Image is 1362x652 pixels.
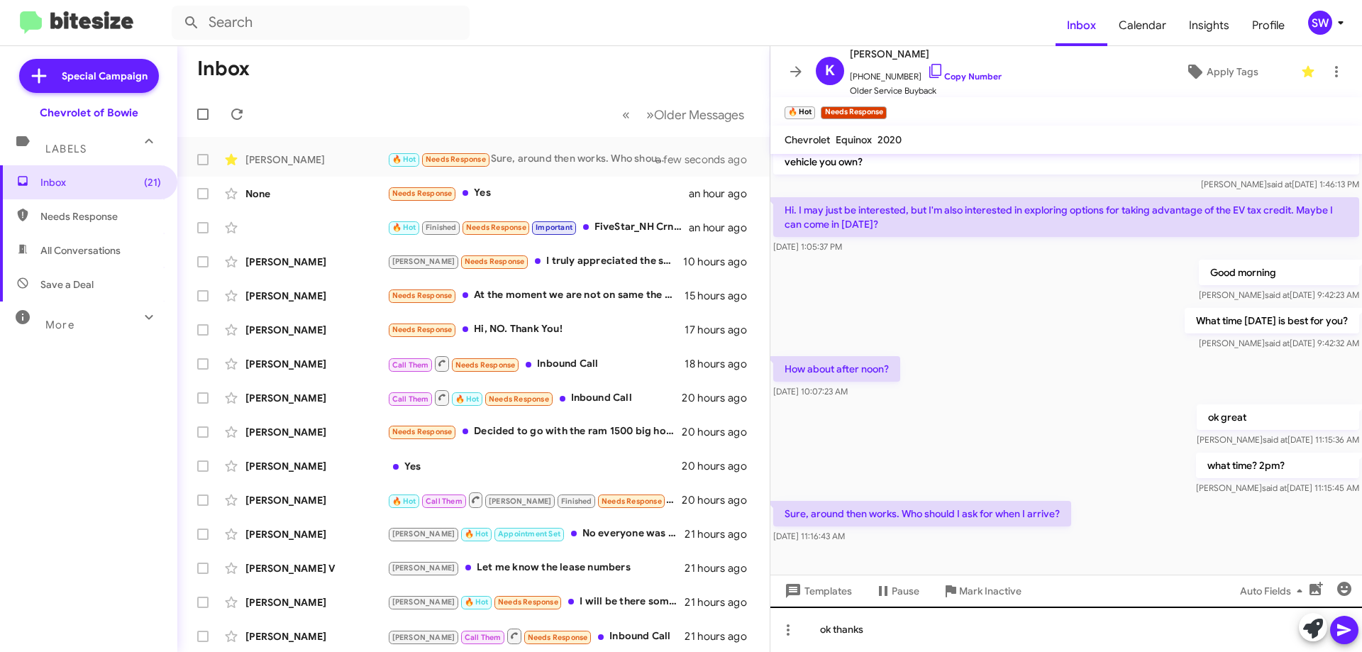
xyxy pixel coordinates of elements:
span: Call Them [392,360,429,370]
span: 🔥 Hot [392,223,416,232]
span: « [622,106,630,123]
div: [PERSON_NAME] V [245,561,387,575]
div: Decided to go with the ram 1500 big horn crew cab. But thanks anyway. [387,424,682,440]
span: said at [1265,289,1290,300]
div: [PERSON_NAME] [245,493,387,507]
span: Save a Deal [40,277,94,292]
button: Pause [863,578,931,604]
span: 🔥 Hot [465,597,489,607]
span: Needs Response [465,257,525,266]
div: 20 hours ago [682,425,758,439]
div: 21 hours ago [685,527,758,541]
a: Profile [1241,5,1296,46]
span: 🔥 Hot [465,529,489,538]
span: Needs Response [455,360,516,370]
div: Yes [387,459,682,473]
span: [PERSON_NAME] [392,597,455,607]
span: Needs Response [392,291,453,300]
span: 2020 [877,133,902,146]
nav: Page navigation example [614,100,753,129]
span: [DATE] 1:05:37 PM [773,241,842,252]
div: [PERSON_NAME] [245,357,387,371]
div: None [245,187,387,201]
span: Needs Response [392,189,453,198]
span: Call Them [465,633,502,642]
div: Inbound Call [387,389,682,407]
div: Inbound Call [387,491,682,509]
div: 21 hours ago [685,629,758,643]
div: an hour ago [689,221,758,235]
span: Needs Response [40,209,161,223]
p: Good morning [1199,260,1359,285]
h1: Inbox [197,57,250,80]
div: At the moment we are not on same the ball park for my trade in or how much I would need to be on ... [387,287,685,304]
span: Needs Response [489,394,549,404]
span: Mark Inactive [959,578,1021,604]
p: ok great [1197,404,1359,430]
div: 17 hours ago [685,323,758,337]
span: Inbox [1056,5,1107,46]
span: Needs Response [498,597,558,607]
span: Needs Response [528,633,588,642]
span: Needs Response [426,155,486,164]
div: 20 hours ago [682,391,758,405]
span: [PERSON_NAME] [DATE] 11:15:45 AM [1196,482,1359,493]
span: Templates [782,578,852,604]
div: [PERSON_NAME] [245,629,387,643]
small: Needs Response [821,106,886,119]
span: [DATE] 10:07:23 AM [773,386,848,397]
span: (21) [144,175,161,189]
div: Inbound Call [387,355,685,372]
span: [PERSON_NAME] [850,45,1002,62]
span: said at [1265,338,1290,348]
div: 15 hours ago [685,289,758,303]
p: Hi. I may just be interested, but I'm also interested in exploring options for taking advantage o... [773,197,1359,237]
span: Pause [892,578,919,604]
a: Insights [1178,5,1241,46]
p: What time [DATE] is best for you? [1185,308,1359,333]
span: » [646,106,654,123]
a: Calendar [1107,5,1178,46]
span: Important [536,223,572,232]
span: Appointment Set [498,529,560,538]
span: Older Messages [654,107,744,123]
p: what time? 2pm? [1196,453,1359,478]
span: Finished [561,497,592,506]
button: Apply Tags [1148,59,1294,84]
span: Needs Response [466,223,526,232]
div: [PERSON_NAME] [245,527,387,541]
div: 20 hours ago [682,493,758,507]
button: Templates [770,578,863,604]
span: Apply Tags [1207,59,1258,84]
div: Inbound Call [387,627,685,645]
span: All Conversations [40,243,121,258]
a: Special Campaign [19,59,159,93]
div: [PERSON_NAME] [245,595,387,609]
span: K [825,60,835,82]
div: SW [1308,11,1332,35]
span: Needs Response [392,427,453,436]
div: an hour ago [689,187,758,201]
span: 🔥 Hot [392,497,416,506]
span: Call Them [426,497,463,506]
div: a few seconds ago [673,153,758,167]
p: Sure, around then works. Who should I ask for when I arrive? [773,501,1071,526]
span: Chevrolet [785,133,830,146]
span: [PERSON_NAME] [392,257,455,266]
div: I will be there sometime [DATE] to see [PERSON_NAME] [387,594,685,610]
small: 🔥 Hot [785,106,815,119]
div: 18 hours ago [685,357,758,371]
button: Auto Fields [1229,578,1319,604]
input: Search [172,6,470,40]
div: 20 hours ago [682,459,758,473]
span: Call Them [392,394,429,404]
span: More [45,319,74,331]
span: Special Campaign [62,69,148,83]
span: [PERSON_NAME] [489,497,552,506]
span: Equinox [836,133,872,146]
span: 🔥 Hot [392,155,416,164]
span: [PERSON_NAME] [DATE] 11:15:36 AM [1197,434,1359,445]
